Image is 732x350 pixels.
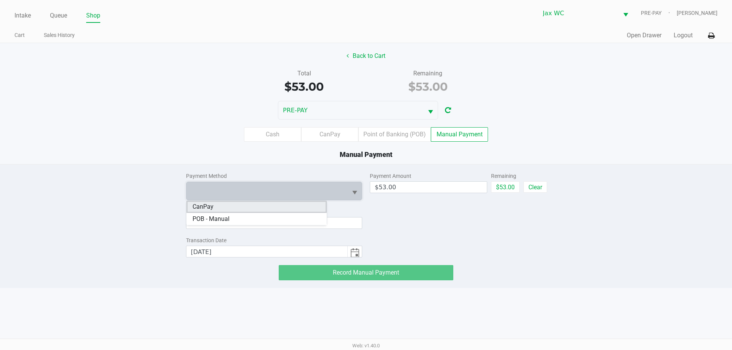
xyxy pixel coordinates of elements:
[186,172,363,180] div: Payment Method
[50,10,67,21] a: Queue
[372,69,484,78] div: Remaining
[14,10,31,21] a: Intake
[279,265,453,280] app-submit-button: Record Manual Payment
[641,9,677,17] span: PRE-PAY
[627,31,661,40] button: Open Drawer
[244,127,301,142] label: Cash
[186,246,348,258] input: null
[370,172,487,180] div: Payment Amount
[523,181,547,193] button: Clear
[14,30,25,40] a: Cart
[618,4,633,22] button: Select
[372,78,484,95] div: $53.00
[347,182,362,200] button: Select
[352,343,380,348] span: Web: v1.40.0
[301,127,358,142] label: CanPay
[423,101,438,119] button: Select
[248,69,360,78] div: Total
[186,237,363,245] div: Transaction Date
[283,106,419,115] span: PRE-PAY
[342,49,390,63] button: Back to Cart
[86,10,100,21] a: Shop
[677,9,718,17] span: [PERSON_NAME]
[248,78,360,95] div: $53.00
[674,31,693,40] button: Logout
[431,127,488,142] label: Manual Payment
[358,127,431,142] label: Point of Banking (POB)
[491,172,520,180] div: Remaining
[543,9,614,18] span: Jax WC
[44,30,75,40] a: Sales History
[347,246,362,257] button: Toggle calendar
[491,181,520,193] button: $53.00
[193,214,230,224] span: POB - Manual
[193,202,213,211] span: CanPay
